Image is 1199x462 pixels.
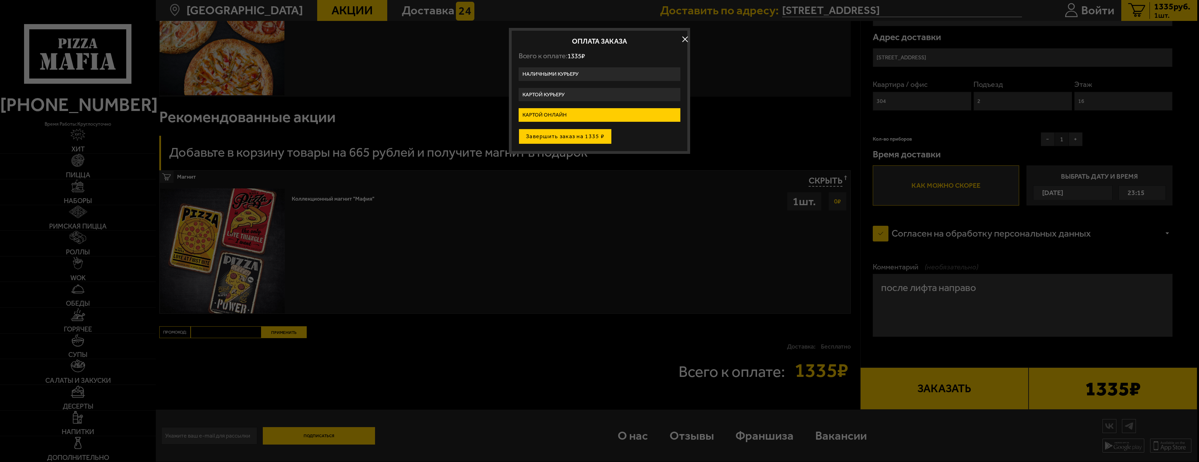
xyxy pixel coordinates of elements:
h2: Оплата заказа [519,38,680,45]
p: Всего к оплате: [519,52,680,60]
label: Картой курьеру [519,88,680,102]
label: Картой онлайн [519,108,680,122]
button: Завершить заказ на 1335 ₽ [519,129,612,144]
span: 1335 ₽ [567,52,585,60]
label: Наличными курьеру [519,67,680,81]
